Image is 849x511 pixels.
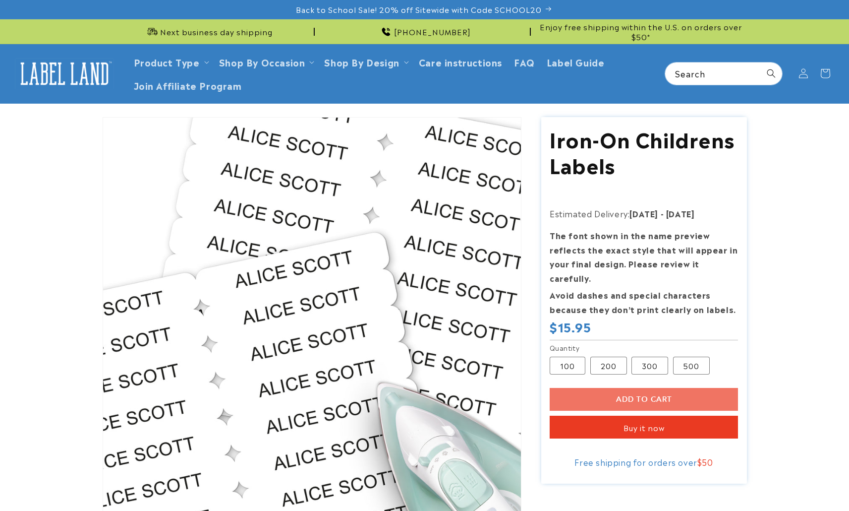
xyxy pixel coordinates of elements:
span: $15.95 [550,319,591,334]
span: Back to School Sale! 20% off Sitewide with Code SCHOOL20 [296,4,542,14]
span: 50 [702,456,713,468]
strong: - [661,207,664,219]
h1: Iron-On Childrens Labels [550,126,738,177]
span: Enjoy free shipping within the U.S. on orders over $50* [535,22,747,41]
a: Product Type [134,55,200,68]
div: Announcement [535,19,747,44]
button: Search [760,63,782,84]
strong: [DATE] [666,207,695,219]
a: Care instructions [413,50,508,73]
strong: Avoid dashes and special characters because they don’t print clearly on labels. [550,289,736,315]
span: FAQ [514,56,535,67]
a: Shop By Design [324,55,399,68]
label: 200 [590,357,627,375]
label: 500 [673,357,710,375]
legend: Quantity [550,343,580,353]
span: [PHONE_NUMBER] [394,27,471,37]
span: Label Guide [547,56,605,67]
span: Join Affiliate Program [134,79,242,91]
summary: Shop By Design [318,50,412,73]
a: Label Land [11,55,118,93]
a: FAQ [508,50,541,73]
button: Buy it now [550,416,738,439]
span: $ [697,456,702,468]
a: Label Guide [541,50,611,73]
span: Care instructions [419,56,502,67]
summary: Shop By Occasion [213,50,319,73]
div: Announcement [319,19,531,44]
span: Next business day shipping [160,27,273,37]
p: Estimated Delivery: [550,206,738,221]
label: 300 [631,357,668,375]
div: Free shipping for orders over [550,457,738,467]
div: Announcement [103,19,315,44]
span: Shop By Occasion [219,56,305,67]
label: 100 [550,357,585,375]
strong: The font shown in the name preview reflects the exact style that will appear in your final design... [550,229,737,284]
strong: [DATE] [629,207,658,219]
img: Label Land [15,58,114,89]
summary: Product Type [128,50,213,73]
a: Join Affiliate Program [128,73,248,97]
